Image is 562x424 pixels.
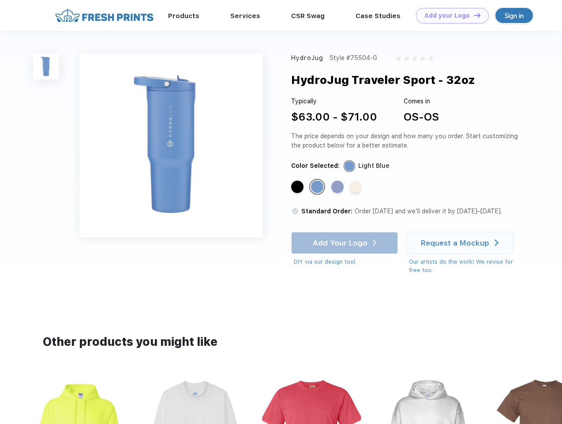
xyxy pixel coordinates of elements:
[412,56,417,61] img: gray_star.svg
[424,12,470,19] div: Add your Logo
[291,161,340,170] div: Color Selected:
[409,257,521,275] div: Our artists do the work! We revise for free too.
[291,132,521,150] div: The price depends on your design and how many you order. Start customizing the product below for ...
[404,97,439,106] div: Comes in
[294,257,398,266] div: DIY via our design tool.
[474,13,480,18] img: DT
[355,208,502,215] span: Order [DATE] and we’ll deliver it by [DATE]–[DATE].
[43,333,519,351] div: Other products you might like
[421,238,489,247] div: Request a Mockup
[168,12,199,20] a: Products
[404,109,439,125] div: OS-OS
[495,8,533,23] a: Sign in
[291,181,303,193] div: Black
[291,109,377,125] div: $63.00 - $71.00
[396,56,401,61] img: gray_star.svg
[301,208,352,215] span: Standard Order:
[330,53,377,63] div: Style #75504-G
[291,97,377,106] div: Typically
[79,53,263,237] img: func=resize&h=640
[358,161,390,170] div: Light Blue
[291,72,475,88] div: HydroJug Traveler Sport - 32oz
[311,181,323,193] div: Light Blue
[349,181,362,193] div: Cream
[331,181,344,193] div: Peri
[495,239,498,246] img: white arrow
[33,53,59,79] img: func=resize&h=100
[420,56,425,61] img: gray_star.svg
[291,207,299,215] img: standard order
[52,8,156,23] img: fo%20logo%202.webp
[291,53,323,63] div: HydroJug
[505,11,524,21] div: Sign in
[404,56,409,61] img: gray_star.svg
[428,56,434,61] img: gray_star.svg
